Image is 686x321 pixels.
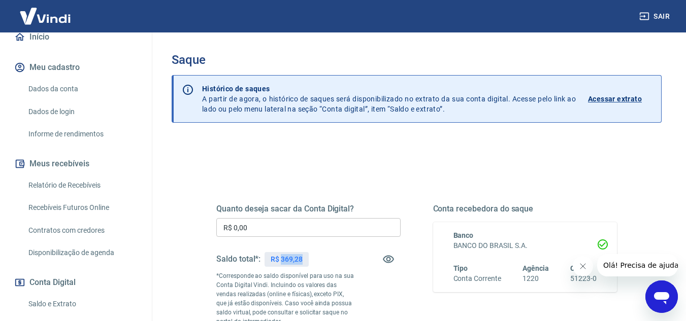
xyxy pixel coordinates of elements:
[12,1,78,31] img: Vindi
[570,273,597,284] h6: 51223-0
[6,7,85,15] span: Olá! Precisa de ajuda?
[24,79,140,99] a: Dados da conta
[453,231,474,239] span: Banco
[24,124,140,145] a: Informe de rendimentos
[12,271,140,294] button: Conta Digital
[202,84,576,114] p: A partir de agora, o histórico de saques será disponibilizado no extrato da sua conta digital. Ac...
[645,280,678,313] iframe: Botão para abrir a janela de mensagens
[12,56,140,79] button: Meu cadastro
[522,273,549,284] h6: 1220
[570,264,590,272] span: Conta
[522,264,549,272] span: Agência
[216,254,260,264] h5: Saldo total*:
[24,175,140,196] a: Relatório de Recebíveis
[453,240,597,251] h6: BANCO DO BRASIL S.A.
[24,101,140,122] a: Dados de login
[453,264,468,272] span: Tipo
[433,204,617,214] h5: Conta recebedora do saque
[573,256,593,276] iframe: Fechar mensagem
[172,53,662,67] h3: Saque
[24,197,140,218] a: Recebíveis Futuros Online
[271,254,303,265] p: R$ 369,28
[588,84,653,114] a: Acessar extrato
[12,26,140,48] a: Início
[216,204,401,214] h5: Quanto deseja sacar da Conta Digital?
[24,220,140,241] a: Contratos com credores
[453,273,501,284] h6: Conta Corrente
[637,7,674,26] button: Sair
[597,254,678,276] iframe: Mensagem da empresa
[12,153,140,175] button: Meus recebíveis
[588,94,642,104] p: Acessar extrato
[202,84,576,94] p: Histórico de saques
[24,242,140,263] a: Disponibilização de agenda
[24,294,140,314] a: Saldo e Extrato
